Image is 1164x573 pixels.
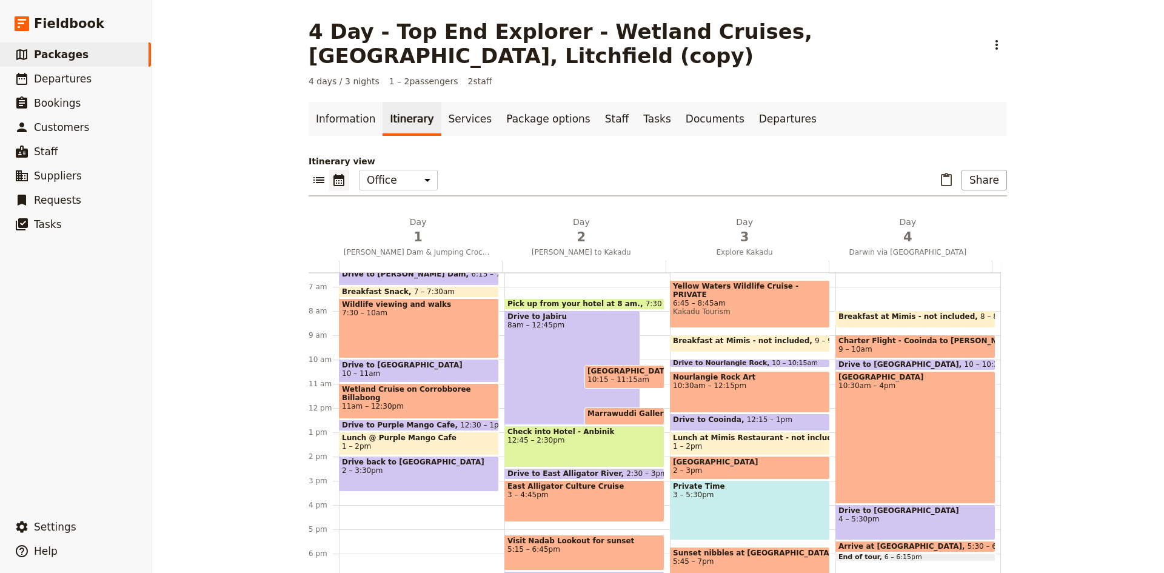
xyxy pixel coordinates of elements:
span: East Alligator Culture Cruise [507,482,661,491]
span: 1 – 2pm [342,442,371,451]
div: Private Time3 – 5:30pm [670,480,830,540]
span: Staff [34,146,58,158]
span: Arrive at [GEOGRAPHIC_DATA] [838,542,968,551]
span: 10 – 10:15am [772,360,818,367]
span: 3 [671,228,819,246]
button: Day2[PERSON_NAME] to Kakadu [502,216,665,261]
a: Staff [598,102,637,136]
span: 2 staff [468,75,492,87]
div: 10 am [309,355,339,364]
span: Drive to Nourlangie Rock [673,360,772,367]
span: Help [34,545,58,557]
span: 1 – 2 passengers [389,75,458,87]
span: Drive to [GEOGRAPHIC_DATA] [838,360,965,369]
span: Charter Flight - Cooinda to [PERSON_NAME] - depart 8 am. [838,337,992,345]
span: Yellow Waters Wildlife Cruise - PRIVATE [673,282,827,299]
span: 1 [344,228,492,246]
span: Departures [34,73,92,85]
div: 8 am [309,306,339,316]
span: Drive to Cooinda [673,415,747,424]
div: 9 am [309,330,339,340]
div: 5 pm [309,524,339,534]
span: 10 – 11am [342,369,380,378]
div: Visit Nadab Lookout for sunset5:15 – 6:45pm [504,535,664,571]
span: Bookings [34,97,81,109]
span: Lunch @ Purple Mango Cafe [342,434,496,442]
span: Nourlangie Rock Art [673,373,827,381]
div: 7 am [309,282,339,292]
div: Breakfast at Mimis - not included8 – 8:45am [835,310,995,328]
div: 12 pm [309,403,339,413]
h1: 4 Day - Top End Explorer - Wetland Cruises, [GEOGRAPHIC_DATA], Litchfield (copy) [309,19,979,68]
span: 5:45 – 7pm [673,557,827,566]
span: 9 – 10am [838,345,872,354]
span: Check into Hotel - Anbinik [507,427,661,436]
div: Drive to Nourlangie Rock10 – 10:15am [670,359,830,367]
span: 8 – 8:45am [980,312,1021,326]
span: 4 [834,228,982,246]
div: 6 pm [309,549,339,558]
button: Day4Darwin via [GEOGRAPHIC_DATA] [829,216,992,261]
div: Drive to [GEOGRAPHIC_DATA]10 – 11am [339,359,499,383]
span: 7:30 – 10am [342,309,496,317]
button: Calendar view [329,170,349,190]
h2: Day [834,216,982,246]
div: Breakfast Snack7 – 7:30am [339,286,499,298]
span: 12:15 – 1pm [747,415,792,429]
div: Drive to Jabiru8am – 12:45pm [504,310,640,425]
span: 6:45 – 8:45am [673,299,827,307]
span: Drive to [PERSON_NAME] Dam [342,270,471,278]
span: 2 – 3:30pm [342,466,496,475]
a: Services [441,102,500,136]
div: Drive to Cooinda12:15 – 1pm [670,414,830,431]
span: Customers [34,121,89,133]
span: Drive to [GEOGRAPHIC_DATA] [838,506,992,515]
div: Wildlife viewing and walks7:30 – 10am [339,298,499,358]
span: 4 – 5:30pm [838,515,992,523]
span: [PERSON_NAME] to Kakadu [502,247,660,257]
span: 10:30am – 12:15pm [673,381,827,390]
span: Visit Nadab Lookout for sunset [507,537,661,545]
div: 1 pm [309,427,339,437]
span: 11am – 12:30pm [342,402,496,410]
div: Marrawuddi Gallery [584,407,664,425]
div: Drive to East Alligator River2:30 – 3pm [504,468,664,480]
h2: Day [507,216,655,246]
span: [GEOGRAPHIC_DATA] [838,373,992,381]
div: Drive to [GEOGRAPHIC_DATA]10 – 10:30am [835,359,995,370]
span: Drive to Jabiru [507,312,637,321]
a: Information [309,102,383,136]
span: Sunset nibbles at [GEOGRAPHIC_DATA] [673,549,827,557]
span: 7 – 7:30am [414,287,455,296]
a: Itinerary [383,102,441,136]
span: 10:15 – 11:15am [587,375,649,384]
span: 10 – 10:30am [965,360,1015,369]
div: Yellow Waters Wildlife Cruise - PRIVATE6:45 – 8:45amKakadu Tourism [670,280,830,328]
span: Suppliers [34,170,82,182]
div: Arrive at [GEOGRAPHIC_DATA]5:30 – 6pm [835,541,995,552]
a: Departures [752,102,824,136]
span: 5:15 – 6:45pm [507,545,661,554]
div: Check into Hotel - Anbinik12:45 – 2:30pm [504,426,664,467]
div: Nourlangie Rock Art10:30am – 12:15pm [670,371,830,413]
div: 11 am [309,379,339,389]
div: Drive to [PERSON_NAME] Dam6:15 – 7am [339,268,499,286]
span: Drive to Purple Mango Cafe [342,421,460,429]
h2: Day [344,216,492,246]
span: 5:30 – 6pm [968,542,1009,551]
h2: Day [671,216,819,246]
span: Darwin via [GEOGRAPHIC_DATA] [829,247,987,257]
div: East Alligator Culture Cruise3 – 4:45pm [504,480,664,522]
span: 9 – 9:45am [815,337,855,350]
div: Drive to [GEOGRAPHIC_DATA]4 – 5:30pm [835,504,995,540]
a: Documents [678,102,752,136]
span: Packages [34,49,89,61]
span: Pick up from your hotel at 8 am. [507,300,646,308]
span: 4 days / 3 nights [309,75,380,87]
span: Tasks [34,218,62,230]
span: Lunch at Mimis Restaurant - not included [673,434,827,442]
span: Breakfast Snack [342,287,414,296]
span: [PERSON_NAME] Dam & Jumping Crocodile Cruise [339,247,497,257]
span: Marrawuddi Gallery [587,409,673,418]
span: Kakadu Tourism [673,307,827,316]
